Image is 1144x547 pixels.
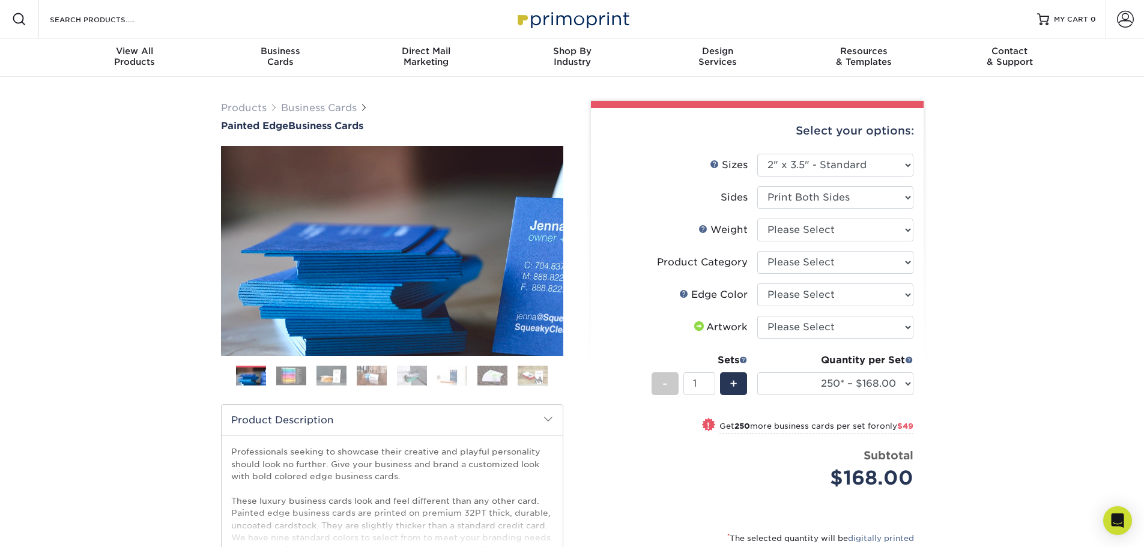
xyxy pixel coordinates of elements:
[791,46,937,67] div: & Templates
[357,365,387,386] img: Business Cards 04
[937,46,1083,67] div: & Support
[499,38,645,77] a: Shop ByIndustry
[276,366,306,385] img: Business Cards 02
[221,120,288,131] span: Painted Edge
[512,6,632,32] img: Primoprint
[848,534,914,543] a: digitally printed
[221,120,563,131] a: Painted EdgeBusiness Cards
[207,46,353,56] span: Business
[207,38,353,77] a: BusinessCards
[316,365,347,386] img: Business Cards 03
[601,108,914,154] div: Select your options:
[880,422,913,431] span: only
[652,353,748,367] div: Sets
[692,320,748,334] div: Artwork
[518,365,548,386] img: Business Cards 08
[730,375,737,393] span: +
[49,12,166,26] input: SEARCH PRODUCTS.....
[499,46,645,67] div: Industry
[1091,15,1096,23] span: 0
[791,46,937,56] span: Resources
[62,46,208,56] span: View All
[437,365,467,386] img: Business Cards 06
[222,405,563,435] h2: Product Description
[937,46,1083,56] span: Contact
[221,102,267,113] a: Products
[757,353,913,367] div: Quantity per Set
[734,422,750,431] strong: 250
[499,46,645,56] span: Shop By
[353,46,499,67] div: Marketing
[1054,14,1088,25] span: MY CART
[679,288,748,302] div: Edge Color
[710,158,748,172] div: Sizes
[662,375,668,393] span: -
[281,102,357,113] a: Business Cards
[897,422,913,431] span: $49
[353,46,499,56] span: Direct Mail
[791,38,937,77] a: Resources& Templates
[207,46,353,67] div: Cards
[766,464,913,492] div: $168.00
[645,46,791,67] div: Services
[719,422,913,434] small: Get more business cards per set for
[937,38,1083,77] a: Contact& Support
[62,46,208,67] div: Products
[698,223,748,237] div: Weight
[707,419,710,432] span: !
[236,361,266,391] img: Business Cards 01
[397,365,427,386] img: Business Cards 05
[657,255,748,270] div: Product Category
[477,365,507,386] img: Business Cards 07
[721,190,748,205] div: Sides
[221,80,563,422] img: Painted Edge 01
[645,38,791,77] a: DesignServices
[727,534,914,543] small: The selected quantity will be
[645,46,791,56] span: Design
[221,120,563,131] h1: Business Cards
[864,449,913,462] strong: Subtotal
[62,38,208,77] a: View AllProducts
[1103,506,1132,535] div: Open Intercom Messenger
[353,38,499,77] a: Direct MailMarketing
